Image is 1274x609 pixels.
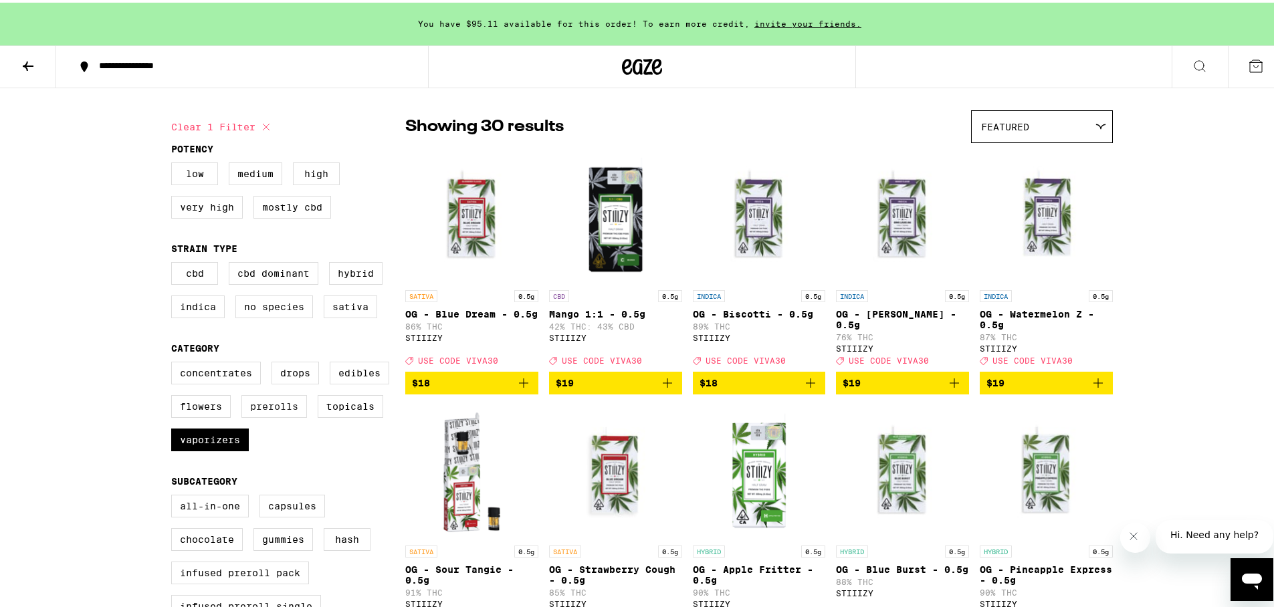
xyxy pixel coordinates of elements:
div: STIIIZY [980,342,1113,350]
p: OG - Blue Burst - 0.5g [836,562,969,572]
p: OG - Blue Dream - 0.5g [405,306,538,317]
p: 0.5g [945,287,969,299]
legend: Subcategory [171,473,237,484]
label: All-In-One [171,492,249,515]
button: Add to bag [693,369,826,392]
button: Add to bag [549,369,682,392]
label: Concentrates [171,359,261,382]
p: SATIVA [549,543,581,555]
p: OG - Watermelon Z - 0.5g [980,306,1113,328]
div: STIIIZY [836,586,969,595]
p: 76% THC [836,330,969,339]
label: Sativa [324,293,377,316]
img: STIIIZY - Mango 1:1 - 0.5g [549,147,682,281]
p: 90% THC [980,586,1113,594]
legend: Category [171,340,219,351]
label: CBD [171,259,218,282]
span: $19 [843,375,861,386]
img: STIIIZY - OG - Apple Fritter - 0.5g [693,402,826,536]
span: USE CODE VIVA30 [418,354,498,362]
label: Gummies [253,525,313,548]
p: OG - Biscotti - 0.5g [693,306,826,317]
p: CBD [549,287,569,299]
p: INDICA [836,287,868,299]
p: 0.5g [945,543,969,555]
p: 0.5g [514,287,538,299]
span: USE CODE VIVA30 [706,354,786,362]
label: Medium [229,160,282,182]
img: STIIIZY - OG - Blue Dream - 0.5g [405,147,538,281]
p: 86% THC [405,320,538,328]
a: Open page for Mango 1:1 - 0.5g from STIIIZY [549,147,682,369]
p: 85% THC [549,586,682,594]
legend: Strain Type [171,241,237,251]
label: Hash [324,525,370,548]
div: STIIIZY [549,597,682,606]
p: 42% THC: 43% CBD [549,320,682,328]
div: STIIIZY [405,331,538,340]
button: Add to bag [980,369,1113,392]
span: You have $95.11 available for this order! To earn more credit, [418,17,750,25]
p: 0.5g [658,287,682,299]
button: Clear 1 filter [171,108,274,141]
iframe: Button to launch messaging window [1231,556,1273,598]
p: 0.5g [514,543,538,555]
span: Featured [981,119,1029,130]
div: STIIIZY [693,597,826,606]
p: INDICA [693,287,725,299]
a: Open page for OG - Watermelon Z - 0.5g from STIIIZY [980,147,1113,369]
p: 0.5g [1089,287,1113,299]
div: STIIIZY [549,331,682,340]
p: HYBRID [693,543,725,555]
p: SATIVA [405,287,437,299]
span: $19 [986,375,1004,386]
label: Prerolls [241,392,307,415]
p: OG - Sour Tangie - 0.5g [405,562,538,583]
iframe: Message from company [1156,517,1273,551]
span: $18 [700,375,718,386]
p: SATIVA [405,543,437,555]
label: Topicals [318,392,383,415]
span: invite your friends. [750,17,866,25]
label: Chocolate [171,525,243,548]
p: 88% THC [836,575,969,584]
label: Drops [272,359,319,382]
span: USE CODE VIVA30 [992,354,1073,362]
span: USE CODE VIVA30 [849,354,929,362]
p: 90% THC [693,586,826,594]
div: STIIIZY [836,342,969,350]
button: Add to bag [836,369,969,392]
legend: Potency [171,141,213,152]
p: OG - [PERSON_NAME] - 0.5g [836,306,969,328]
p: Showing 30 results [405,113,564,136]
p: 0.5g [1089,543,1113,555]
p: 89% THC [693,320,826,328]
span: USE CODE VIVA30 [562,354,642,362]
div: STIIIZY [980,597,1113,606]
a: Open page for OG - Biscotti - 0.5g from STIIIZY [693,147,826,369]
span: $18 [412,375,430,386]
label: Mostly CBD [253,193,331,216]
p: OG - Apple Fritter - 0.5g [693,562,826,583]
p: OG - Strawberry Cough - 0.5g [549,562,682,583]
label: Capsules [259,492,325,515]
label: Infused Preroll Pack [171,559,309,582]
label: Low [171,160,218,182]
a: Open page for OG - Blue Dream - 0.5g from STIIIZY [405,147,538,369]
div: STIIIZY [405,597,538,606]
img: STIIIZY - OG - Strawberry Cough - 0.5g [549,402,682,536]
p: INDICA [980,287,1012,299]
p: 0.5g [801,543,825,555]
p: Mango 1:1 - 0.5g [549,306,682,317]
label: Hybrid [329,259,383,282]
img: STIIIZY - OG - King Louis XIII - 0.5g [836,147,969,281]
p: 87% THC [980,330,1113,339]
label: CBD Dominant [229,259,318,282]
label: Edibles [330,359,389,382]
p: 0.5g [801,287,825,299]
img: STIIIZY - OG - Blue Burst - 0.5g [836,402,969,536]
div: STIIIZY [693,331,826,340]
label: Indica [171,293,225,316]
img: STIIIZY - OG - Pineapple Express - 0.5g [980,402,1113,536]
a: Open page for OG - King Louis XIII - 0.5g from STIIIZY [836,147,969,369]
